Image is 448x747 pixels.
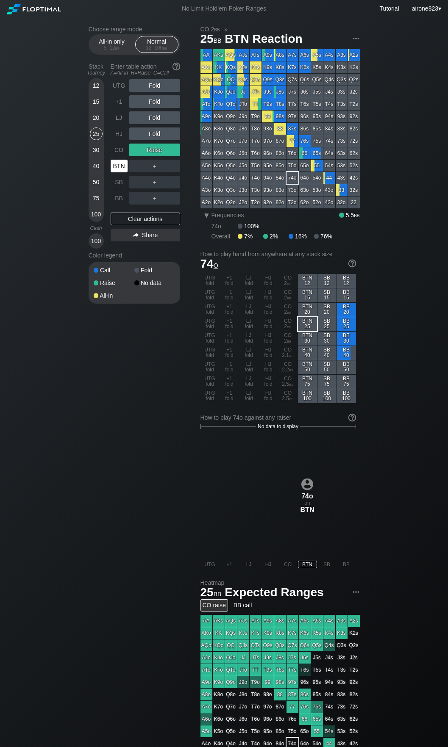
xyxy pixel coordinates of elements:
div: JTs [250,86,262,98]
div: Q4o [225,172,237,184]
div: 83s [336,123,348,135]
div: Q8o [225,123,237,135]
div: Clear actions [111,213,180,225]
div: BB [111,192,128,205]
div: A3s [336,49,348,61]
span: 25 [199,33,223,47]
div: SB 30 [317,332,337,346]
div: J9o [237,111,249,122]
div: Overall [211,233,238,240]
div: 53o [311,184,323,196]
div: T8s [274,98,286,110]
div: CO 2 [278,274,298,288]
div: TT [250,98,262,110]
div: BTN 25 [298,317,317,331]
div: K8o [213,123,225,135]
div: 85o [274,160,286,172]
div: 42o [323,196,335,208]
div: J2o [237,196,249,208]
div: T9o [250,111,262,122]
div: +1 fold [220,317,239,331]
div: K3o [213,184,225,196]
div: No Limit Hold’em Poker Ranges [169,5,279,14]
div: ＋ [129,192,180,205]
div: 100 [90,235,103,247]
div: 96o [262,147,274,159]
div: A4s [323,49,335,61]
div: KTs [250,61,262,73]
div: 53s [336,160,348,172]
div: 65o [299,160,311,172]
div: 86s [299,123,311,135]
div: BB 25 [337,317,356,331]
div: LJ fold [239,303,259,317]
div: 76% [314,233,332,240]
div: SB 12 [317,274,337,288]
div: BTN 30 [298,332,317,346]
div: T2o [250,196,262,208]
div: BTN 40 [298,346,317,360]
div: 94o [262,172,274,184]
div: K9o [213,111,225,122]
div: A9o [200,111,212,122]
div: BB 12 [337,274,356,288]
div: 98o [262,123,274,135]
div: LJ fold [239,288,259,302]
div: J5s [311,86,323,98]
div: UTG [111,79,128,92]
div: Cash [85,225,107,231]
div: J6s [299,86,311,98]
img: ellipsis.fd386fe8.svg [351,587,361,597]
div: 73o [287,184,298,196]
div: ＋ [129,160,180,172]
div: K9s [262,61,274,73]
div: Q5o [225,160,237,172]
div: KQo [213,74,225,86]
div: CO 2 [278,288,298,302]
div: 93o [262,184,274,196]
div: K7s [287,61,298,73]
div: 40 [90,160,103,172]
div: 66 [299,147,311,159]
div: 62o [299,196,311,208]
div: J3s [336,86,348,98]
div: J8o [237,123,249,135]
h2: Choose range mode [89,26,180,33]
div: +1 fold [220,303,239,317]
div: 20 [90,111,103,124]
div: QQ [225,74,237,86]
div: +1 fold [220,274,239,288]
div: AJo [200,86,212,98]
span: bb [287,280,292,286]
div: BB 15 [337,288,356,302]
div: ▾ [201,210,212,220]
div: No data [134,280,175,286]
div: 52s [348,160,360,172]
div: T6o [250,147,262,159]
div: UTG fold [200,332,220,346]
div: LJ fold [239,274,259,288]
div: 12 – 100 [139,45,175,51]
div: A7s [287,49,298,61]
div: Fold [129,79,180,92]
div: SB [111,176,128,188]
div: 87s [287,123,298,135]
div: J3o [237,184,249,196]
div: 87o [274,135,286,147]
div: 25 [90,127,103,140]
div: J4s [323,86,335,98]
div: Q9s [262,74,274,86]
div: K6s [299,61,311,73]
div: 65s [311,147,323,159]
div: 100 [90,208,103,221]
div: KJs [237,61,249,73]
div: Normal [137,36,176,53]
div: All-in [94,293,134,299]
div: Raise [129,144,180,156]
div: UTG fold [200,346,220,360]
div: K2o [213,196,225,208]
div: T8o [250,123,262,135]
div: Q7o [225,135,237,147]
img: icon-avatar.b40e07d9.svg [301,478,313,490]
span: bb [214,35,222,44]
